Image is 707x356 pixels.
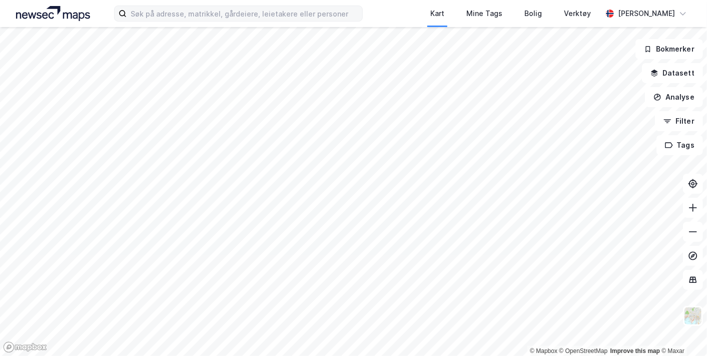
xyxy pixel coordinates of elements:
button: Tags [656,135,703,155]
img: Z [683,306,702,325]
div: Verktøy [564,8,591,20]
button: Filter [655,111,703,131]
a: Mapbox [530,347,557,354]
a: Improve this map [610,347,660,354]
div: Mine Tags [466,8,502,20]
button: Datasett [642,63,703,83]
div: Kontrollprogram for chat [657,308,707,356]
input: Søk på adresse, matrikkel, gårdeiere, leietakere eller personer [127,6,362,21]
button: Bokmerker [635,39,703,59]
div: Kart [430,8,444,20]
img: logo.a4113a55bc3d86da70a041830d287a7e.svg [16,6,90,21]
div: Bolig [524,8,542,20]
a: OpenStreetMap [559,347,608,354]
iframe: Chat Widget [657,308,707,356]
a: Mapbox homepage [3,341,47,353]
div: [PERSON_NAME] [618,8,675,20]
button: Analyse [645,87,703,107]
